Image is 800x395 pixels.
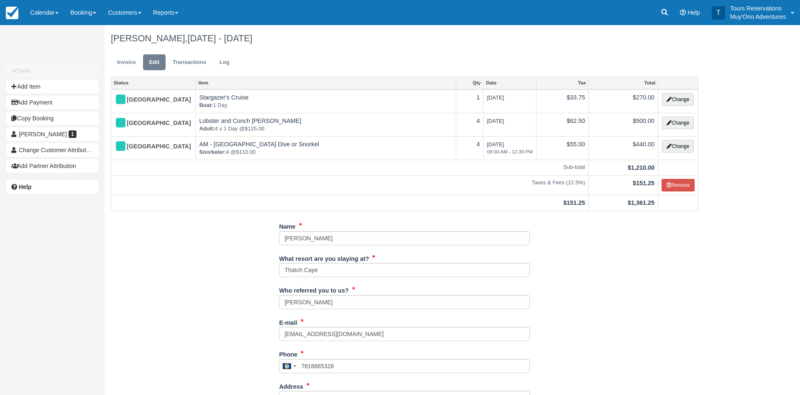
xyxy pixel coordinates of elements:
[19,147,94,153] span: Change Customer Attribution
[236,149,256,155] span: $110.00
[111,33,698,43] h1: [PERSON_NAME],
[730,4,786,13] p: Tours Reservations
[456,77,483,89] a: Qty
[487,118,504,124] span: [DATE]
[456,89,483,113] td: 1
[537,77,588,89] a: Tax
[487,94,504,101] span: [DATE]
[662,117,694,129] button: Change
[279,252,369,263] label: What resort are you staying at?
[628,164,654,171] strong: $1,210.00
[563,199,585,206] strong: $151.25
[19,131,67,138] span: [PERSON_NAME]
[19,183,31,190] b: Help
[487,141,533,155] span: [DATE]
[456,113,483,136] td: 4
[196,113,456,136] td: Lobster and Conch [PERSON_NAME]
[688,9,700,16] span: Help
[730,13,786,21] p: Muy'Ono Adventures
[111,77,195,89] a: Status
[279,359,299,373] div: Belize: +501
[196,77,455,89] a: Item
[6,7,18,19] img: checkfront-main-nav-mini-logo.png
[199,102,213,108] strong: Boat
[536,89,588,113] td: $33.75
[6,112,98,125] button: Copy Booking
[166,54,212,71] a: Transactions
[662,93,694,106] button: Change
[199,148,452,156] em: 4 @
[245,125,264,132] span: $125.00
[279,316,297,327] label: E-mail
[456,136,483,160] td: 4
[115,93,185,107] div: [GEOGRAPHIC_DATA]
[199,102,452,110] em: 1 Day
[487,148,533,155] em: 08:00 AM - 12:30 PM
[279,380,303,391] label: Address
[680,10,686,15] i: Help
[213,54,236,71] a: Log
[712,6,725,20] div: T
[279,219,295,231] label: Name
[536,136,588,160] td: $55.00
[662,140,694,153] button: Change
[633,180,654,186] strong: $151.25
[628,199,654,206] strong: $1,361.25
[6,180,98,194] a: Help
[143,54,166,71] a: Edit
[483,77,536,89] a: Date
[6,159,98,173] button: Add Partner Attribution
[6,64,98,77] button: Save
[6,127,98,141] a: [PERSON_NAME] 1
[111,54,142,71] a: Invoice
[115,179,585,187] em: Taxes & Fees (12.5%)
[17,67,31,74] b: Save
[199,125,452,133] em: 4 x 1 Day @
[199,125,215,132] strong: Adult
[196,89,456,113] td: Stargazer's Cruise
[662,179,695,191] button: Remove
[588,89,658,113] td: $270.00
[279,347,297,359] label: Phone
[6,96,98,109] button: Add Payment
[115,117,185,130] div: [GEOGRAPHIC_DATA]
[589,77,658,89] a: Total
[588,136,658,160] td: $440.00
[115,140,185,153] div: [GEOGRAPHIC_DATA]
[199,149,226,155] strong: Snorkeler
[279,283,348,295] label: Who referred you to us?
[6,143,98,157] button: Change Customer Attribution
[187,33,252,43] span: [DATE] - [DATE]
[115,163,585,171] em: Sub-total
[536,113,588,136] td: $62.50
[588,113,658,136] td: $500.00
[69,130,77,138] span: 1
[6,80,98,93] button: Add Item
[196,136,456,160] td: AM - [GEOGRAPHIC_DATA] Dive or Snorkel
